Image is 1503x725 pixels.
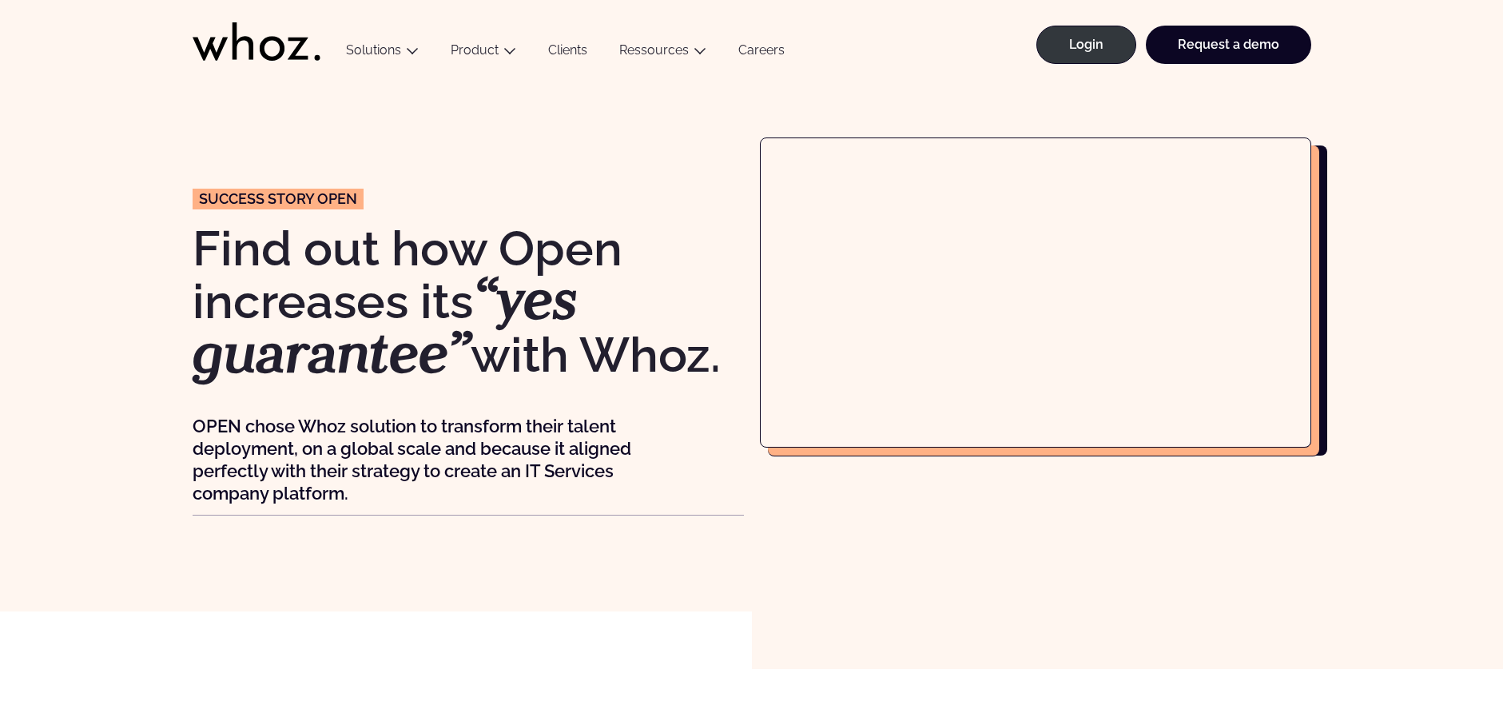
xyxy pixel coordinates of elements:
h1: Find out how Open increases its with Whoz. [193,225,744,380]
a: Careers [722,42,801,64]
a: Login [1036,26,1136,64]
a: Ressources [619,42,689,58]
p: OPEN chose Whoz solution to transform their talent deployment, on a global scale and because it a... [193,415,689,504]
a: Product [451,42,499,58]
button: Ressources [603,42,722,64]
iframe: Open implements its 'YES guarantee' through Whoz, on a global scale [761,138,1310,447]
span: Success story Open [199,192,357,206]
button: Product [435,42,532,64]
button: Solutions [330,42,435,64]
a: Request a demo [1146,26,1311,64]
a: Clients [532,42,603,64]
strong: “yes guarantee” [193,264,578,388]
